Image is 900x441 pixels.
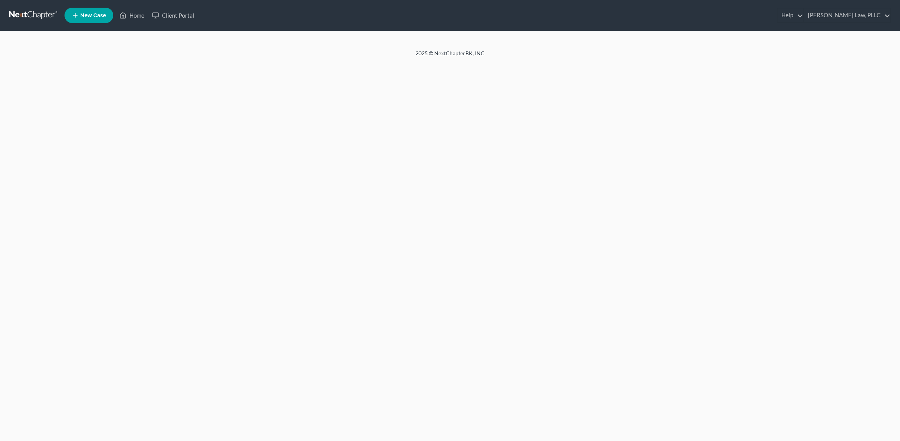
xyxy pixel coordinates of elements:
a: Home [116,8,148,22]
a: Help [778,8,803,22]
new-legal-case-button: New Case [65,8,113,23]
a: Client Portal [148,8,198,22]
div: 2025 © NextChapterBK, INC [231,50,669,63]
a: [PERSON_NAME] Law, PLLC [804,8,890,22]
